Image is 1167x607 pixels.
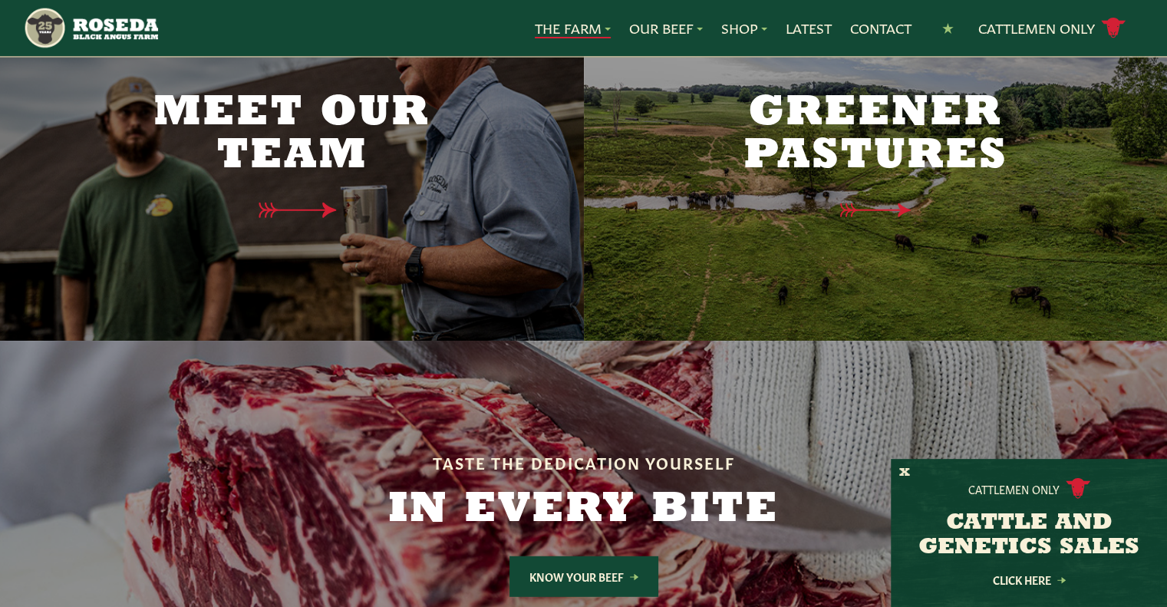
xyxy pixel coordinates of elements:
a: Know Your Beef [509,556,658,597]
h3: CATTLE AND GENETICS SALES [910,511,1148,560]
h2: Meet Our Team [130,92,453,178]
a: Click Here [960,575,1098,585]
img: https://roseda.com/wp-content/uploads/2021/05/roseda-25-header.png [23,6,157,50]
h2: Greener Pastures [714,92,1037,178]
a: The Farm [535,18,611,38]
img: cattle-icon.svg [1066,478,1090,499]
a: Contact [850,18,912,38]
p: Cattlemen Only [968,481,1060,496]
a: Our Beef [629,18,703,38]
a: Latest [786,18,832,38]
h6: Taste the Dedication Yourself [289,454,879,470]
h2: In Every Bite [289,489,879,532]
button: X [899,465,910,481]
a: Shop [721,18,767,38]
a: Cattlemen Only [978,15,1126,41]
